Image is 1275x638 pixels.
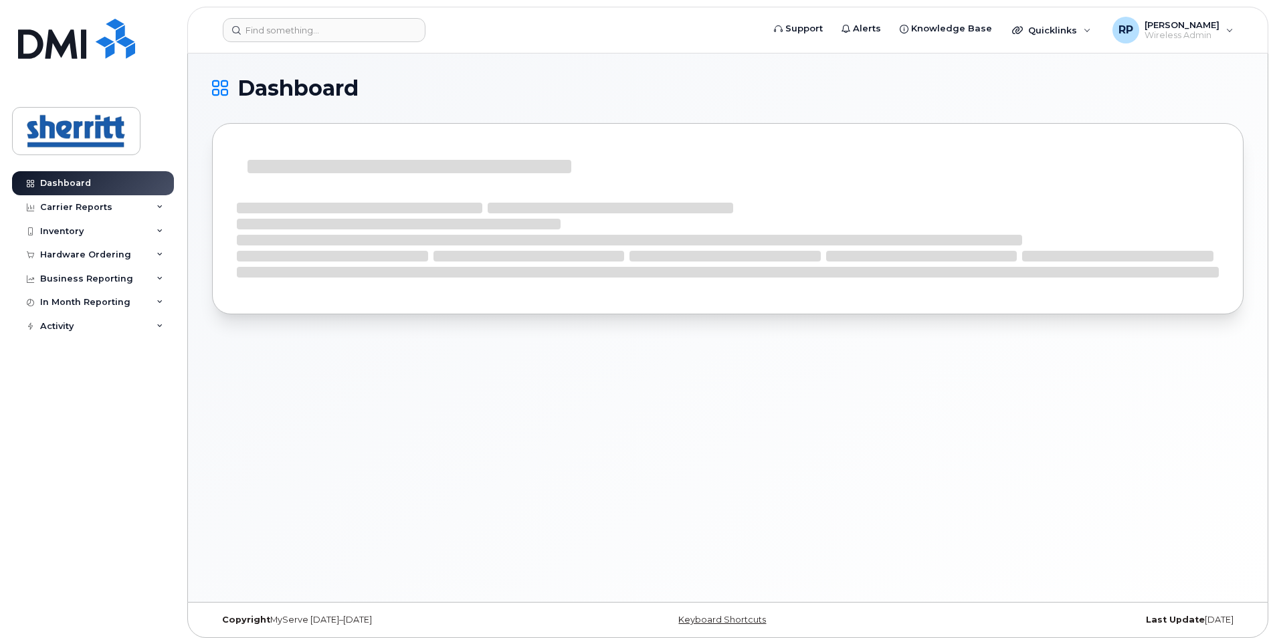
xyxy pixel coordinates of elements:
[900,615,1244,625] div: [DATE]
[212,615,556,625] div: MyServe [DATE]–[DATE]
[678,615,766,625] a: Keyboard Shortcuts
[222,615,270,625] strong: Copyright
[237,78,359,98] span: Dashboard
[1146,615,1205,625] strong: Last Update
